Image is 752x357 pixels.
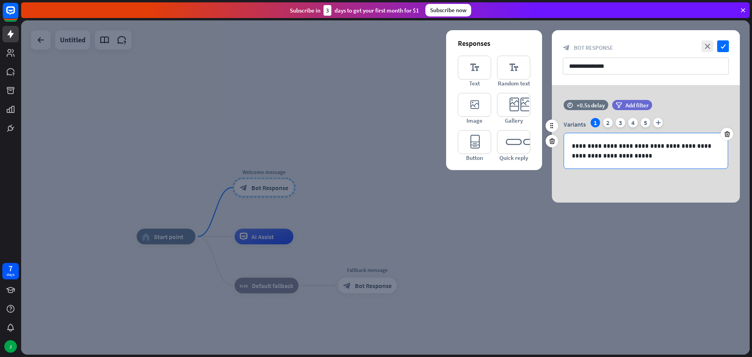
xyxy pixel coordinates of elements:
div: J [4,340,17,353]
div: 2 [603,118,613,127]
div: 1 [591,118,600,127]
div: 3 [324,5,331,16]
span: Variants [564,120,586,128]
div: 4 [628,118,638,127]
button: Open LiveChat chat widget [6,3,30,27]
i: plus [653,118,663,127]
div: 5 [641,118,650,127]
span: Add filter [625,101,649,109]
div: +0.5s delay [577,101,605,109]
div: days [7,272,14,277]
span: Bot Response [574,44,613,51]
i: close [701,40,713,52]
i: time [567,102,573,108]
div: Subscribe now [425,4,471,16]
div: 3 [616,118,625,127]
div: 7 [9,265,13,272]
i: block_bot_response [563,44,570,51]
i: check [717,40,729,52]
a: 7 days [2,263,19,279]
div: Subscribe in days to get your first month for $1 [290,5,419,16]
i: filter [616,102,622,108]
